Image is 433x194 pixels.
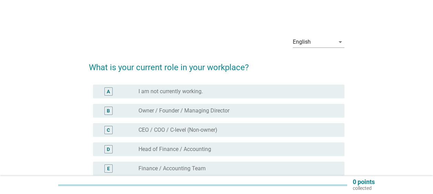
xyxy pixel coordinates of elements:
label: I am not currently working. [138,88,203,95]
label: Head of Finance / Accounting [138,146,211,153]
p: 0 points [353,179,375,185]
div: English [293,39,311,45]
div: B [107,107,110,115]
div: A [107,88,110,95]
i: arrow_drop_down [336,38,344,46]
h2: What is your current role in your workplace? [89,54,344,74]
div: E [107,165,110,172]
div: D [107,146,110,153]
label: Finance / Accounting Team [138,165,206,172]
p: collected [353,185,375,191]
label: CEO / COO / C-level (Non-owner) [138,127,217,133]
label: Owner / Founder / Managing Director [138,107,229,114]
div: C [107,127,110,134]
